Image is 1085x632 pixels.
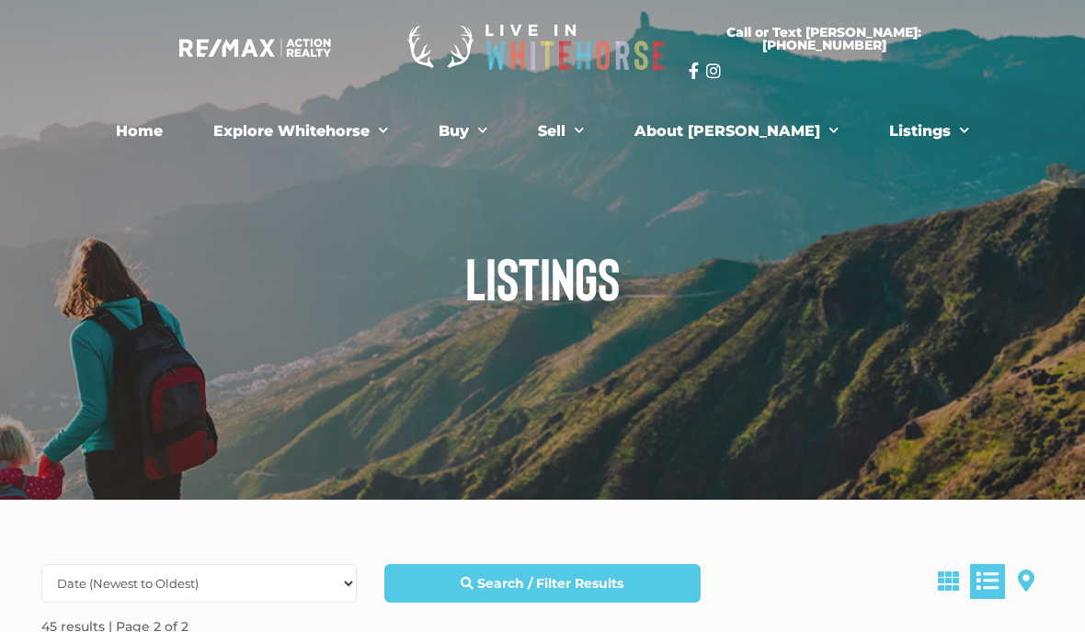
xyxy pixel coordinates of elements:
[524,113,598,150] a: Sell
[200,113,402,150] a: Explore Whitehorse
[711,26,937,51] span: Call or Text [PERSON_NAME]: [PHONE_NUMBER]
[28,248,1057,307] h1: Listings
[621,113,852,150] a: About [PERSON_NAME]
[875,113,983,150] a: Listings
[384,564,700,603] a: Search / Filter Results
[102,113,177,150] a: Home
[425,113,501,150] a: Buy
[477,575,623,592] strong: Search / Filter Results
[102,113,983,150] nav: Menu
[689,15,959,62] a: Call or Text [PERSON_NAME]: [PHONE_NUMBER]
